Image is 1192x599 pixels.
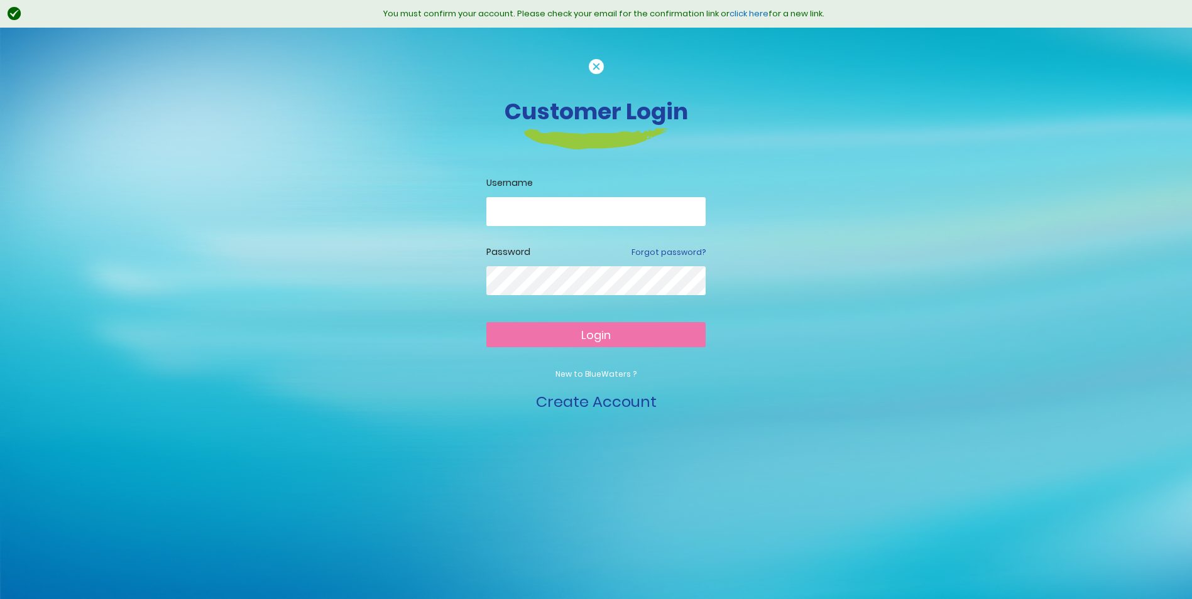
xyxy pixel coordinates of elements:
p: New to BlueWaters ? [486,369,706,380]
img: login-heading-border.png [524,128,668,149]
a: click here [730,8,768,19]
label: Username [486,176,706,190]
a: Forgot password? [632,247,706,258]
label: Password [486,246,530,259]
div: You must confirm your account. Please check your email for the confirmation link or for a new link. [28,8,1179,20]
a: Create Account [536,391,657,412]
button: Login [486,322,706,347]
h3: Customer Login [248,98,945,125]
img: cancel [589,59,604,74]
span: Login [581,327,611,343]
